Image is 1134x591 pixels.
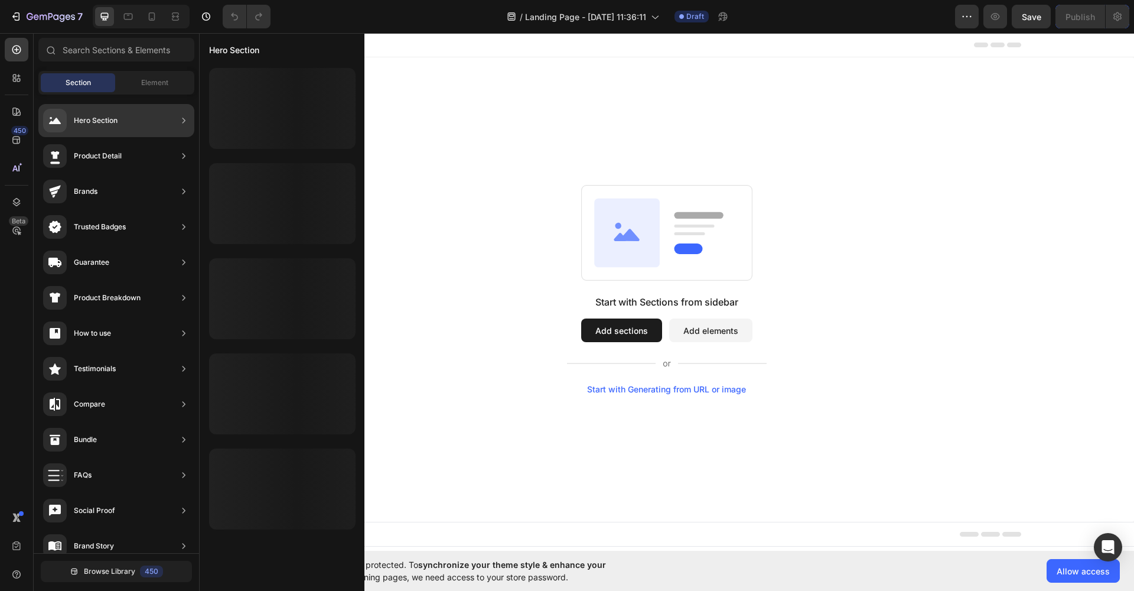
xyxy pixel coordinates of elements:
[470,285,553,309] button: Add elements
[74,292,141,304] div: Product Breakdown
[1057,565,1110,577] span: Allow access
[84,566,135,577] span: Browse Library
[396,262,539,276] div: Start with Sections from sidebar
[74,398,105,410] div: Compare
[74,540,114,552] div: Brand Story
[223,5,271,28] div: Undo/Redo
[74,327,111,339] div: How to use
[74,115,118,126] div: Hero Section
[275,558,652,583] span: Your page is password protected. To when designing pages, we need access to your store password.
[1094,533,1122,561] div: Open Intercom Messenger
[1065,11,1095,23] div: Publish
[5,5,88,28] button: 7
[11,126,28,135] div: 450
[520,11,523,23] span: /
[140,566,163,577] div: 450
[66,77,91,88] span: Section
[74,150,122,162] div: Product Detail
[275,560,606,582] span: synchronize your theme style & enhance your experience
[1047,559,1120,583] button: Allow access
[1022,12,1041,22] span: Save
[9,216,28,226] div: Beta
[74,221,126,233] div: Trusted Badges
[686,11,704,22] span: Draft
[74,505,115,517] div: Social Proof
[388,352,547,361] div: Start with Generating from URL or image
[74,363,116,375] div: Testimonials
[41,561,192,582] button: Browse Library450
[74,186,97,197] div: Brands
[525,11,646,23] span: Landing Page - [DATE] 11:36:11
[199,33,1134,551] iframe: Design area
[141,77,168,88] span: Element
[1012,5,1051,28] button: Save
[74,256,109,268] div: Guarantee
[74,434,97,446] div: Bundle
[74,469,92,481] div: FAQs
[382,285,463,309] button: Add sections
[38,38,194,61] input: Search Sections & Elements
[77,9,83,24] p: 7
[1055,5,1105,28] button: Publish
